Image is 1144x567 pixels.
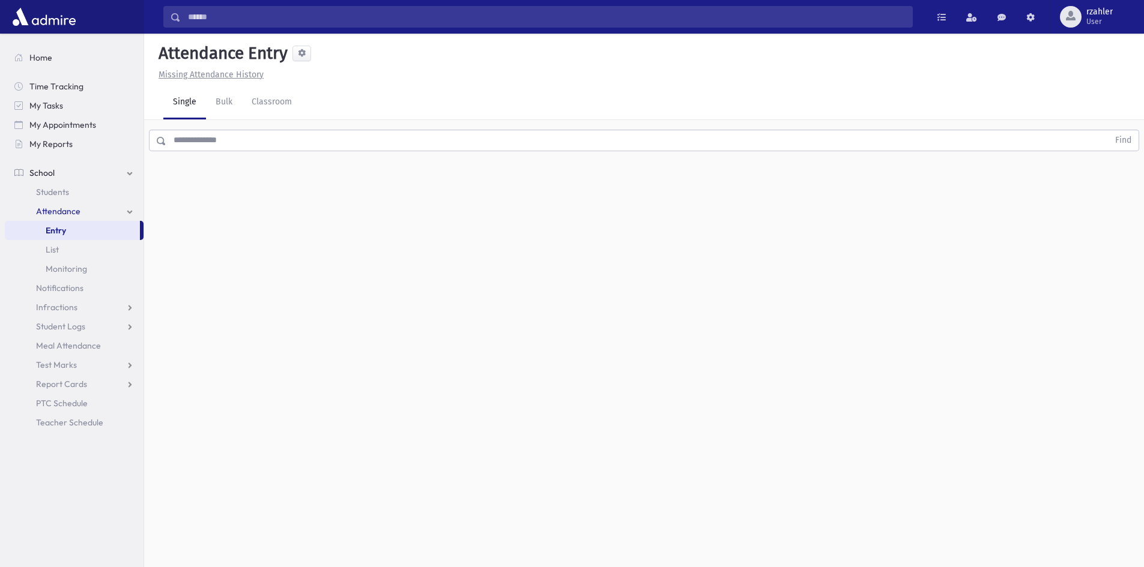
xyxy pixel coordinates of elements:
span: School [29,167,55,178]
span: rzahler [1086,7,1113,17]
span: List [46,244,59,255]
a: Single [163,86,206,119]
span: Report Cards [36,379,87,389]
a: Missing Attendance History [154,70,264,80]
span: Entry [46,225,66,236]
a: Meal Attendance [5,336,144,355]
span: Infractions [36,302,77,313]
a: My Reports [5,134,144,154]
span: Meal Attendance [36,340,101,351]
span: My Appointments [29,119,96,130]
span: Notifications [36,283,83,293]
span: User [1086,17,1113,26]
a: My Tasks [5,96,144,115]
span: My Reports [29,139,73,149]
a: Student Logs [5,317,144,336]
a: Teacher Schedule [5,413,144,432]
a: Monitoring [5,259,144,278]
a: Notifications [5,278,144,298]
a: Bulk [206,86,242,119]
h5: Attendance Entry [154,43,288,64]
button: Find [1108,130,1139,151]
span: Attendance [36,206,80,217]
span: Teacher Schedule [36,417,103,428]
a: Students [5,182,144,202]
img: AdmirePro [10,5,79,29]
a: PTC Schedule [5,394,144,413]
span: Monitoring [46,263,87,274]
a: Home [5,48,144,67]
a: Entry [5,221,140,240]
span: Time Tracking [29,81,83,92]
a: Report Cards [5,374,144,394]
span: Student Logs [36,321,85,332]
input: Search [181,6,912,28]
a: Time Tracking [5,77,144,96]
a: My Appointments [5,115,144,134]
a: Test Marks [5,355,144,374]
span: Test Marks [36,359,77,370]
span: Home [29,52,52,63]
a: School [5,163,144,182]
a: List [5,240,144,259]
span: My Tasks [29,100,63,111]
a: Classroom [242,86,301,119]
u: Missing Attendance History [159,70,264,80]
span: PTC Schedule [36,398,88,409]
a: Attendance [5,202,144,221]
span: Students [36,187,69,197]
a: Infractions [5,298,144,317]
